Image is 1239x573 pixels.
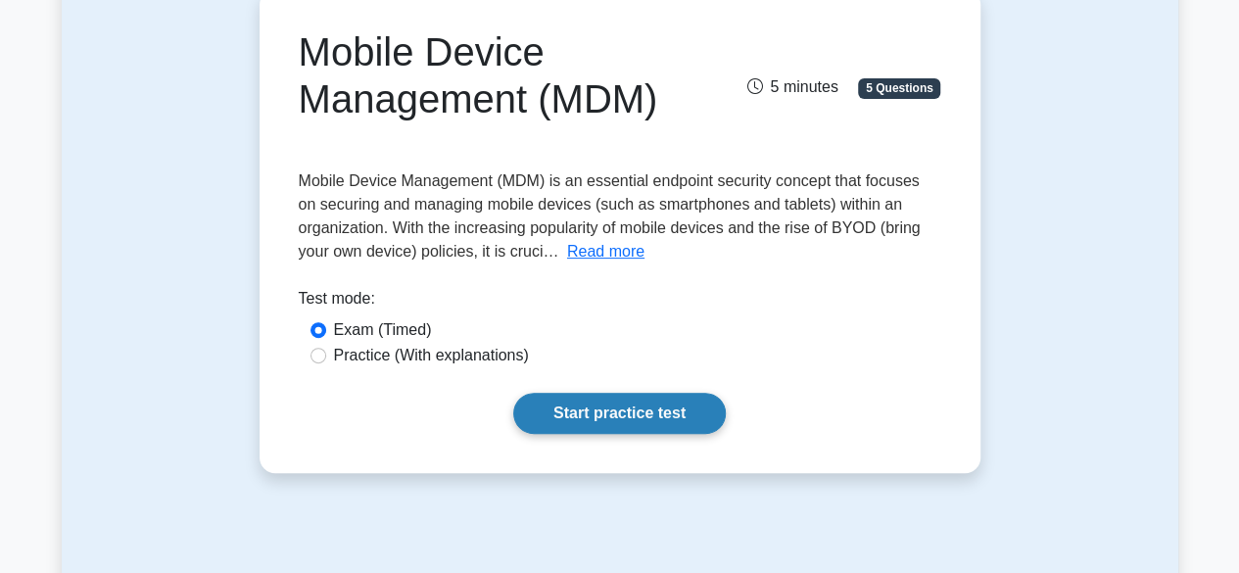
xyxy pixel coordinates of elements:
label: Exam (Timed) [334,318,432,342]
button: Read more [567,240,644,263]
span: 5 Questions [858,78,940,98]
h1: Mobile Device Management (MDM) [299,28,719,122]
span: 5 minutes [746,78,837,95]
a: Start practice test [513,393,726,434]
span: Mobile Device Management (MDM) is an essential endpoint security concept that focuses on securing... [299,172,921,260]
div: Test mode: [299,287,941,318]
label: Practice (With explanations) [334,344,529,367]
